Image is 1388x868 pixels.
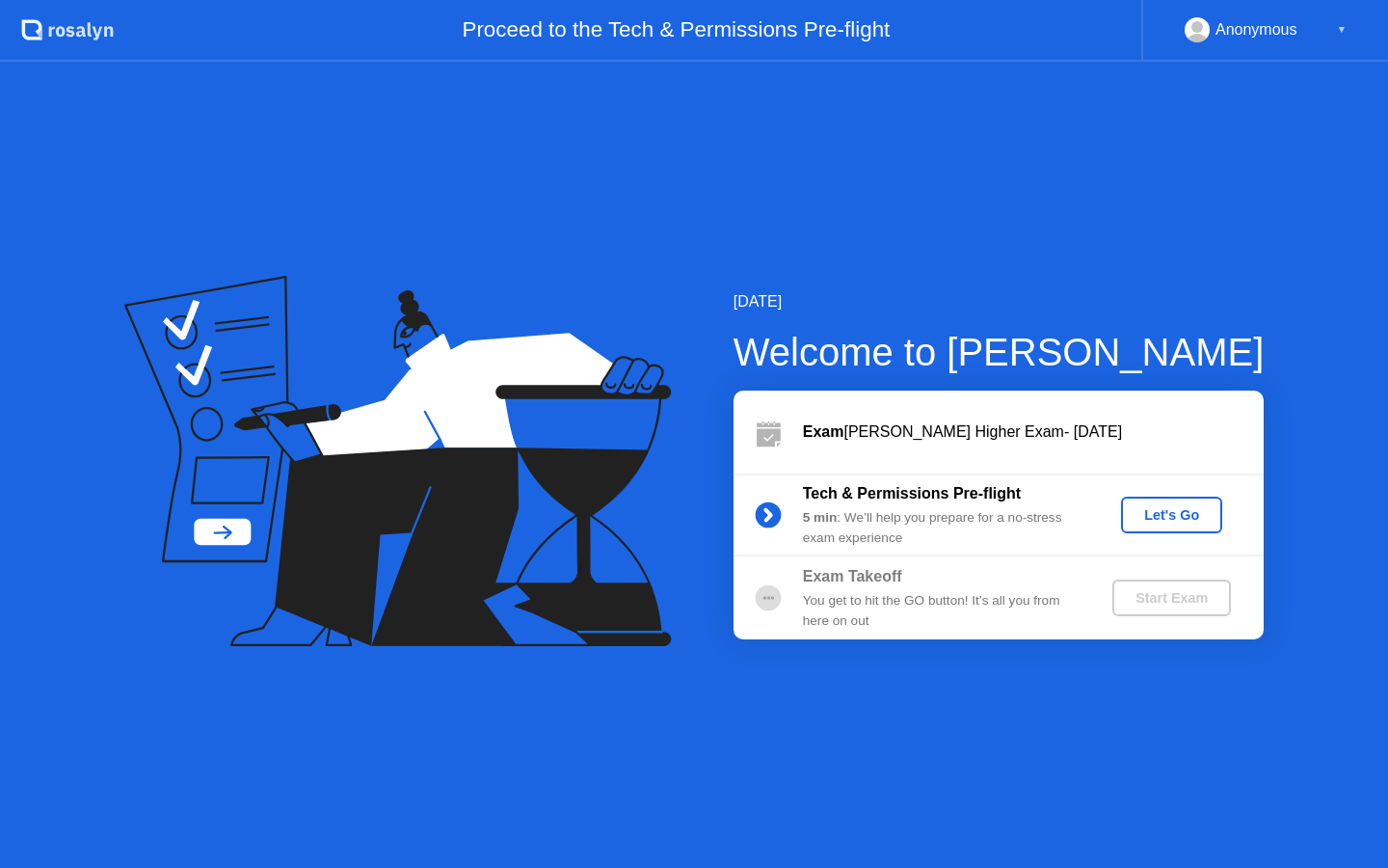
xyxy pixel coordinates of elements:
div: Welcome to [PERSON_NAME] [734,323,1265,381]
div: : We’ll help you prepare for a no-stress exam experience [803,508,1081,548]
b: 5 min [803,510,838,525]
div: Start Exam [1120,590,1223,606]
div: ▼ [1337,17,1347,42]
div: Anonymous [1215,17,1297,42]
b: Exam Takeoff [803,568,902,584]
b: Tech & Permissions Pre-flight [803,485,1021,502]
div: [PERSON_NAME] Higher Exam- [DATE] [803,420,1264,444]
div: You get to hit the GO button! It’s all you from here on out [803,591,1081,631]
button: Let's Go [1121,497,1222,533]
div: [DATE] [734,290,1265,313]
b: Exam [803,423,844,440]
div: Let's Go [1129,507,1214,523]
button: Start Exam [1112,580,1231,616]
